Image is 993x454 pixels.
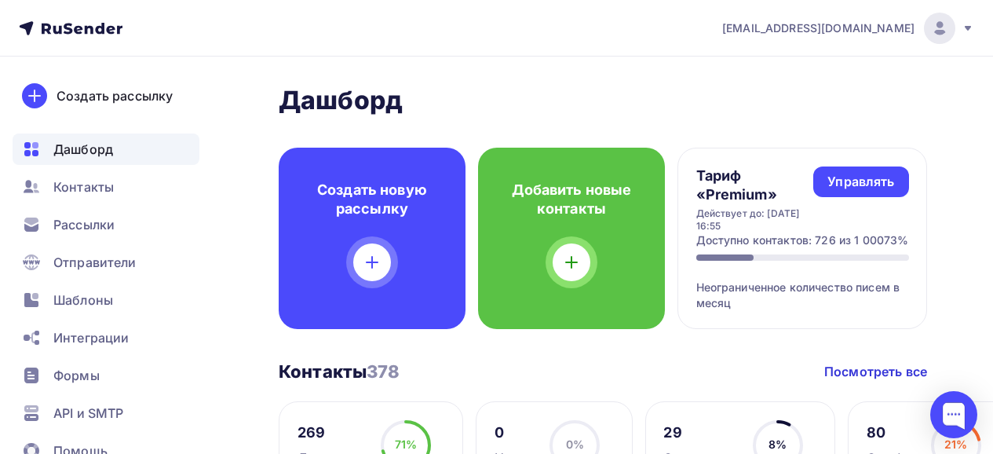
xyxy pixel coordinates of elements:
div: Действует до: [DATE] 16:55 [696,207,814,232]
h4: Добавить новые контакты [503,181,640,218]
span: Рассылки [53,215,115,234]
span: 378 [367,361,400,382]
div: 29 [663,423,738,442]
span: API и SMTP [53,404,123,423]
span: Дашборд [53,140,113,159]
div: 73% [884,232,908,248]
div: Создать рассылку [57,86,173,105]
h4: Создать новую рассылку [304,181,440,218]
a: Рассылки [13,209,199,240]
span: 21% [944,438,967,451]
div: 0 [495,423,536,442]
a: Отправители [13,247,199,278]
a: Посмотреть все [824,362,927,381]
span: Контакты [53,178,114,196]
span: Интеграции [53,328,129,347]
span: Отправители [53,253,137,272]
a: Шаблоны [13,284,199,316]
div: Неограниченное количество писем в месяц [696,261,909,311]
a: Контакты [13,171,199,203]
div: Доступно контактов: 726 из 1 000 [696,232,884,248]
span: 8% [768,438,787,451]
h4: Тариф «Premium» [696,167,814,204]
span: Шаблоны [53,291,113,309]
span: 71% [395,438,417,451]
div: 80 [867,423,917,442]
a: Дашборд [13,134,199,165]
span: [EMAIL_ADDRESS][DOMAIN_NAME] [722,20,915,36]
span: Формы [53,366,100,385]
span: 0% [566,438,584,451]
h3: Контакты [279,361,400,383]
a: [EMAIL_ADDRESS][DOMAIN_NAME] [722,13,974,44]
div: 269 [298,423,367,442]
div: Управлять [827,173,894,191]
a: Формы [13,360,199,391]
h2: Дашборд [279,85,927,116]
